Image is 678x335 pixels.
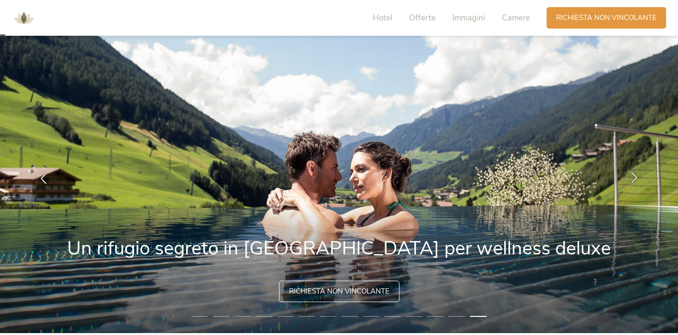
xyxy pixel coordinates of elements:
[409,12,436,23] span: Offerte
[452,12,485,23] span: Immagini
[502,12,530,23] span: Camere
[10,14,38,21] a: AMONTI & LUNARIS Wellnessresort
[10,4,38,32] img: AMONTI & LUNARIS Wellnessresort
[373,12,392,23] span: Hotel
[556,13,657,23] span: Richiesta non vincolante
[289,286,389,296] span: Richiesta non vincolante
